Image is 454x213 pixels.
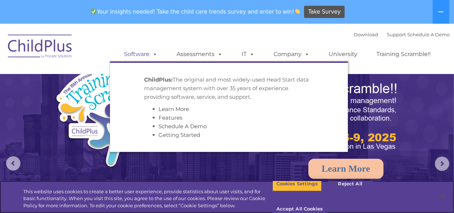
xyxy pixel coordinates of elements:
[91,9,96,14] img: ✅
[435,189,450,204] button: Close
[272,176,322,191] button: Cookies Settings
[354,32,450,37] font: |
[145,75,313,101] p: The original and most widely-used Head Start data management system with over 35 years of experie...
[159,114,183,121] a: Features
[235,47,262,61] a: IT
[100,47,122,53] span: Last name
[328,176,373,191] button: Reject All
[159,106,189,112] a: Learn More
[370,47,438,61] a: Training Scramble!!
[304,6,345,18] a: Take Survey
[159,123,207,130] a: Schedule A Demo
[145,76,173,83] strong: ChildPlus:
[322,47,365,61] a: University
[23,188,272,209] div: This website uses cookies to create a better user experience, provide statistics about user visit...
[170,47,230,61] a: Assessments
[408,32,450,37] a: Schedule A Demo
[308,6,341,18] span: Take Survey
[159,131,201,138] a: Getting Started
[4,29,76,65] img: ChildPlus by Procare Solutions
[117,47,165,61] a: Software
[88,5,303,19] span: Your insights needed! Take the child care trends survey and enter to win!
[387,32,406,37] a: Support
[308,159,384,179] a: Learn More
[100,77,130,82] span: Phone number
[354,32,379,37] a: Download
[295,9,300,14] img: 👏
[267,47,317,61] a: Company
